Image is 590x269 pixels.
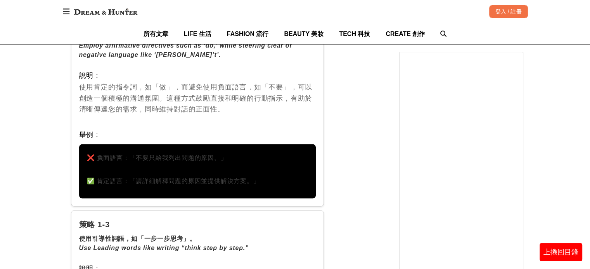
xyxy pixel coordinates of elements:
div: 使用肯定的指令詞，如「做」，而避免使用負面語言，如「不要」，可以創造一個積極的溝通氛圍。這種方式鼓勵直接和明確的行動指示，有助於清晰傳達您的需求，同時維持對話的正面性。 [79,70,316,115]
span: 說明： [79,72,101,79]
span: CREATE 創作 [386,31,425,37]
img: Dream & Hunter [70,5,141,19]
a: TECH 科技 [339,24,370,44]
a: LIFE 生活 [184,24,211,44]
div: Employ affirmative directives such as ‘do,’ while steering clear of negative language like ‘[PERS... [79,41,316,60]
a: FASHION 流行 [227,24,269,44]
span: 舉例： [79,130,101,138]
span: LIFE 生活 [184,31,211,37]
span: FASHION 流行 [227,31,269,37]
span: TECH 科技 [339,31,370,37]
div: 使用引導性詞語，如「一步一步思考」。 [79,234,316,243]
a: BEAUTY 美妝 [284,24,324,44]
p: ❌ 負面語言：「不要只給我列出問題的原因。」 ✅ 肯定語言：「請詳細解釋問題的原因並提供解決方案。」 [87,152,308,187]
a: 所有文章 [144,24,168,44]
a: CREATE 創作 [386,24,425,44]
div: 登入 / 註冊 [489,5,528,18]
span: 所有文章 [144,31,168,37]
div: Use Leading words like writing “think step by step.” [79,243,316,252]
div: 策略 1-3 [79,218,316,230]
span: BEAUTY 美妝 [284,31,324,37]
